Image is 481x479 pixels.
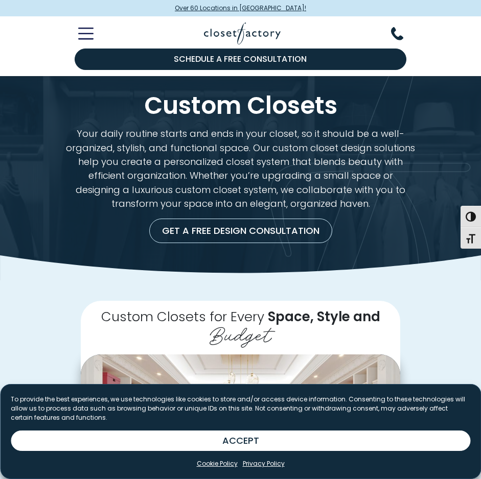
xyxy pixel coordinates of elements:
[391,27,416,40] button: Phone Number
[66,28,94,40] button: Toggle Mobile Menu
[175,4,306,13] span: Over 60 Locations in [GEOGRAPHIC_DATA]!
[66,127,416,210] p: Your daily routine starts and ends in your closet, so it should be a well-organized, stylish, and...
[75,49,407,70] a: Schedule a Free Consultation
[197,459,238,468] a: Cookie Policy
[461,227,481,249] button: Toggle Font size
[149,219,332,243] a: Get a Free Design Consultation
[11,430,470,451] button: ACCEPT
[243,459,285,468] a: Privacy Policy
[66,92,416,118] h1: Custom Closets
[461,206,481,227] button: Toggle High Contrast
[101,307,264,326] span: Custom Closets for Every
[11,395,470,422] p: To provide the best experiences, we use technologies like cookies to store and/or access device i...
[210,317,271,348] span: Budget
[268,307,380,326] span: Space, Style and
[204,22,281,44] img: Closet Factory Logo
